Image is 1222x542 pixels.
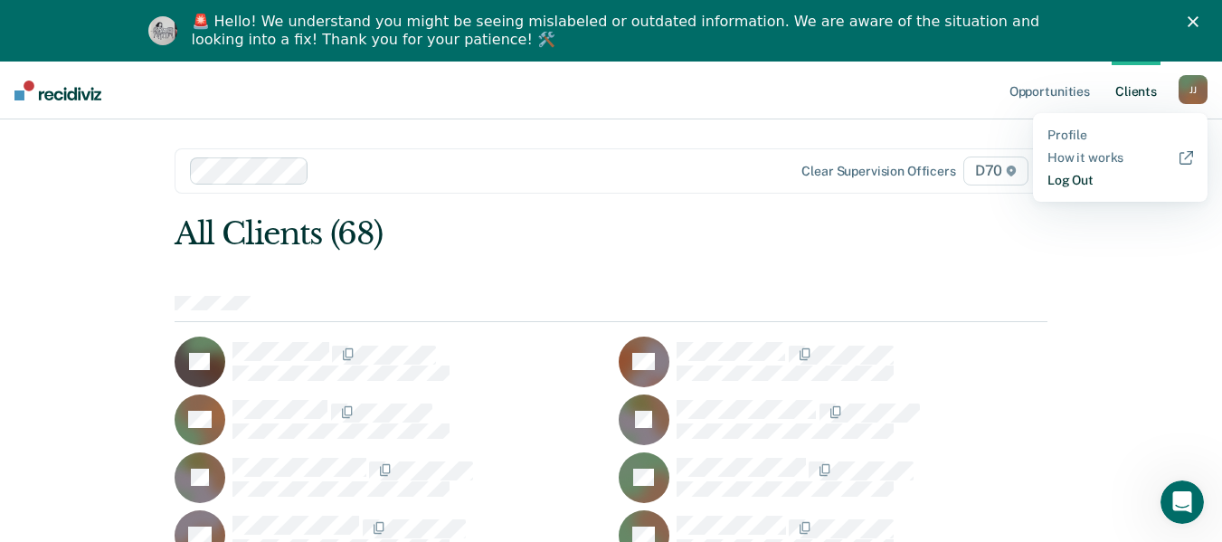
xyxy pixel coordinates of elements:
span: D70 [963,157,1028,185]
img: Profile image for Kim [148,16,177,45]
a: Log Out [1047,173,1193,188]
div: 🚨 Hello! We understand you might be seeing mislabeled or outdated information. We are aware of th... [192,13,1046,49]
div: Close [1188,16,1206,27]
div: All Clients (68) [175,215,873,252]
div: Clear supervision officers [801,164,955,179]
div: J J [1179,75,1208,104]
a: Clients [1112,62,1160,119]
a: Opportunities [1006,62,1094,119]
a: How it works [1047,150,1193,166]
button: JJ [1179,75,1208,104]
iframe: Intercom live chat [1160,480,1204,524]
a: Profile [1047,128,1193,143]
img: Recidiviz [14,81,101,100]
